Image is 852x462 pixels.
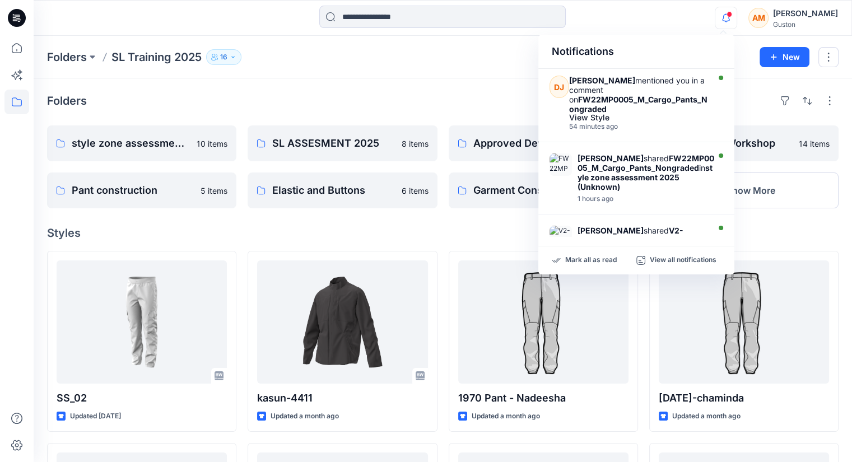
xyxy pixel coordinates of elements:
p: Garment Construction ( Jacket) [473,183,596,198]
p: Elastic and Buttons [272,183,394,198]
p: 16 [220,51,227,63]
div: AM [748,8,769,28]
div: View Style [569,114,707,122]
p: SL ASSESMENT 2025 [272,136,394,151]
a: Stylezone Workshop14 items [649,125,839,161]
p: 8 items [402,138,429,150]
p: Updated [DATE] [70,410,121,422]
p: Pant construction [72,183,194,198]
p: SL Training 2025 [111,49,202,65]
h4: Styles [47,226,839,240]
p: 10 items [197,138,227,150]
strong: FW22MP0005_M_Cargo_Pants_Nongraded [578,153,714,172]
img: FW22MP0005_M_Cargo_Pants_Nongraded [550,153,572,176]
a: Approved Developments4 items [449,125,638,161]
p: 6 items [402,185,429,197]
p: [DATE]-chaminda [659,390,829,406]
strong: style zone assessment 2025 (Unknown) [578,163,713,192]
a: SL ASSESMENT 20258 items [248,125,437,161]
div: Guston [773,20,838,29]
strong: [PERSON_NAME] [569,76,635,85]
p: SS_02 [57,390,227,406]
p: Updated a month ago [271,410,339,422]
a: SS_02 [57,260,227,384]
a: Folders [47,49,87,65]
p: 1970 Pant - Nadeesha [458,390,628,406]
p: View all notifications [650,255,716,265]
p: 14 items [799,138,830,150]
strong: [PERSON_NAME] [578,153,644,163]
a: Elastic and Buttons6 items [248,172,437,208]
strong: V2-Cargo Pants_1_Chaminda [578,226,683,245]
strong: FW22MP0005_M_Cargo_Pants_Nongraded [569,95,707,114]
div: shared in [578,226,706,264]
h4: Folders [47,94,87,108]
img: V2-Cargo Pants_1_Chaminda [550,226,572,248]
a: 1970 Pant - Nadeesha [458,260,628,384]
div: mentioned you in a comment on [569,76,707,114]
div: DJ [550,76,569,98]
div: Monday, September 01, 2025 06:26 [578,195,716,203]
a: Garment Construction ( Jacket)7 items [449,172,638,208]
div: Monday, September 01, 2025 06:46 [569,123,707,130]
p: Updated a month ago [672,410,741,422]
strong: [PERSON_NAME] [578,226,644,235]
button: 16 [206,49,241,65]
p: kasun-4411 [257,390,427,406]
a: Pant construction5 items [47,172,236,208]
p: 5 items [201,185,227,197]
div: shared in [578,153,716,192]
p: Updated a month ago [472,410,540,422]
button: Show More [649,172,839,208]
a: 09-07-2025-chaminda [659,260,829,384]
p: Mark all as read [565,255,617,265]
div: Notifications [538,35,734,69]
button: New [760,47,809,67]
p: style zone assessment 2025 [72,136,190,151]
a: style zone assessment 202510 items [47,125,236,161]
p: Approved Developments [473,136,595,151]
a: kasun-4411 [257,260,427,384]
div: [PERSON_NAME] [773,7,838,20]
